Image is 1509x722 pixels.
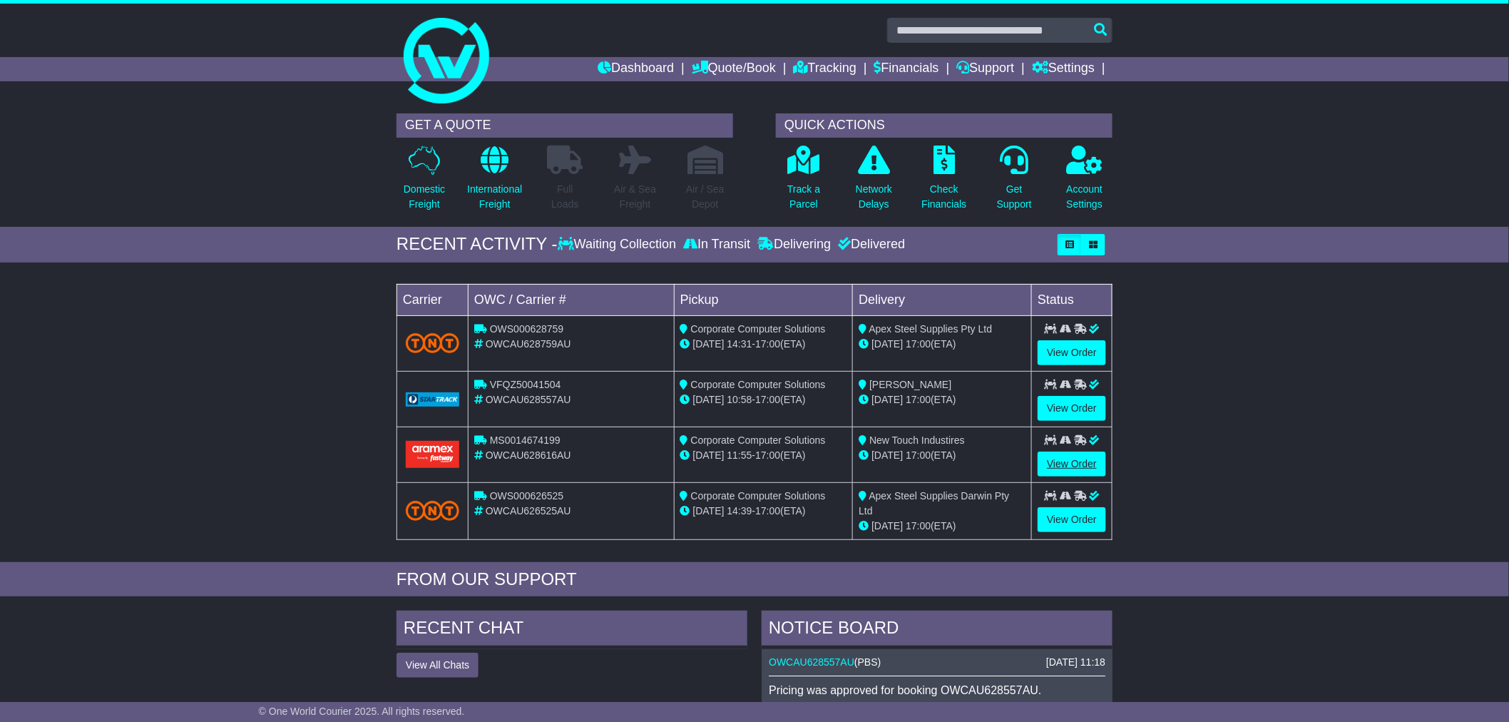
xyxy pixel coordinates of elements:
[680,392,847,407] div: - (ETA)
[859,392,1025,407] div: (ETA)
[871,394,903,405] span: [DATE]
[486,338,571,350] span: OWCAU628759AU
[490,323,564,335] span: OWS000628759
[755,338,780,350] span: 17:00
[858,656,878,668] span: PBS
[869,323,993,335] span: Apex Steel Supplies Pty Ltd
[686,182,725,212] p: Air / Sea Depot
[921,145,968,220] a: CheckFinancials
[1038,452,1106,477] a: View Order
[680,448,847,463] div: - (ETA)
[769,656,1105,668] div: ( )
[727,449,752,461] span: 11:55
[486,394,571,405] span: OWCAU628557AU
[397,653,479,678] button: View All Chats
[853,284,1032,315] td: Delivery
[490,434,561,446] span: MS0014674199
[406,392,459,407] img: GetCarrierServiceLogo
[486,505,571,517] span: OWCAU626525AU
[794,57,856,81] a: Tracking
[1067,182,1103,212] p: Account Settings
[403,145,446,220] a: DomesticFreight
[874,57,939,81] a: Financials
[691,434,826,446] span: Corporate Computer Solutions
[1038,340,1106,365] a: View Order
[680,237,754,253] div: In Transit
[1032,284,1112,315] td: Status
[691,323,826,335] span: Corporate Computer Solutions
[259,706,465,717] span: © One World Courier 2025. All rights reserved.
[762,611,1112,649] div: NOTICE BOARD
[397,611,747,649] div: RECENT CHAT
[871,338,903,350] span: [DATE]
[996,145,1033,220] a: GetSupport
[1046,656,1105,668] div: [DATE] 11:18
[1038,507,1106,532] a: View Order
[769,683,1105,697] p: Pricing was approved for booking OWCAU628557AU.
[406,501,459,520] img: TNT_Domestic.png
[859,490,1009,517] span: Apex Steel Supplies Darwin Pty Ltd
[755,505,780,517] span: 17:00
[922,182,967,212] p: Check Financials
[466,145,523,220] a: InternationalFreight
[693,338,725,350] span: [DATE]
[680,504,847,519] div: - (ETA)
[1066,145,1104,220] a: AccountSettings
[406,333,459,352] img: TNT_Domestic.png
[397,113,733,138] div: GET A QUOTE
[776,113,1112,138] div: QUICK ACTIONS
[787,182,820,212] p: Track a Parcel
[859,519,1025,534] div: (ETA)
[1038,396,1106,421] a: View Order
[856,182,892,212] p: Network Delays
[727,338,752,350] span: 14:31
[1032,57,1095,81] a: Settings
[997,182,1032,212] p: Get Support
[490,490,564,502] span: OWS000626525
[869,434,965,446] span: New Touch Industires
[598,57,674,81] a: Dashboard
[693,505,725,517] span: [DATE]
[855,145,893,220] a: NetworkDelays
[614,182,656,212] p: Air & Sea Freight
[691,490,826,502] span: Corporate Computer Solutions
[397,569,1112,590] div: FROM OUR SUPPORT
[490,379,561,390] span: VFQZ50041504
[957,57,1015,81] a: Support
[906,520,931,532] span: 17:00
[834,237,905,253] div: Delivered
[680,337,847,352] div: - (ETA)
[906,394,931,405] span: 17:00
[486,449,571,461] span: OWCAU628616AU
[906,449,931,461] span: 17:00
[727,505,752,517] span: 14:39
[404,182,445,212] p: Domestic Freight
[547,182,583,212] p: Full Loads
[691,379,826,390] span: Corporate Computer Solutions
[692,57,776,81] a: Quote/Book
[871,520,903,532] span: [DATE]
[787,145,821,220] a: Track aParcel
[397,234,558,255] div: RECENT ACTIVITY -
[755,394,780,405] span: 17:00
[727,394,752,405] span: 10:58
[467,182,522,212] p: International Freight
[871,449,903,461] span: [DATE]
[755,449,780,461] span: 17:00
[769,656,854,668] a: OWCAU628557AU
[869,379,951,390] span: [PERSON_NAME]
[693,449,725,461] span: [DATE]
[754,237,834,253] div: Delivering
[397,284,469,315] td: Carrier
[674,284,853,315] td: Pickup
[406,441,459,467] img: Aramex.png
[693,394,725,405] span: [DATE]
[859,337,1025,352] div: (ETA)
[469,284,675,315] td: OWC / Carrier #
[558,237,680,253] div: Waiting Collection
[859,448,1025,463] div: (ETA)
[906,338,931,350] span: 17:00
